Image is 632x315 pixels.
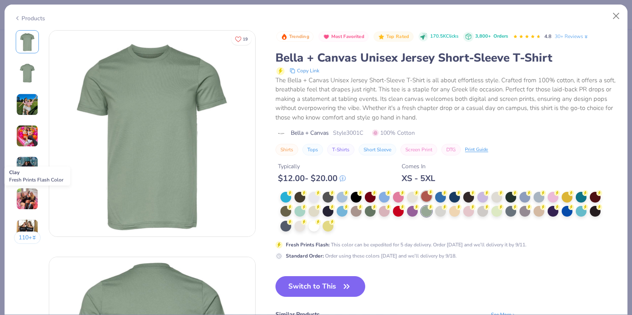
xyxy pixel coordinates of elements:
[441,144,461,155] button: DTG
[465,146,488,153] div: Print Guide
[16,93,38,116] img: User generated content
[14,231,41,244] button: 110+
[286,241,330,248] strong: Fresh Prints Flash :
[475,33,508,40] div: 3,800+
[16,219,38,241] img: User generated content
[608,8,624,24] button: Close
[281,33,287,40] img: Trending sort
[372,129,415,137] span: 100% Cotton
[323,33,330,40] img: Most Favorited sort
[17,63,37,83] img: Back
[430,33,458,40] span: 170.5K Clicks
[278,162,346,171] div: Typically
[378,33,385,40] img: Top Rated sort
[286,253,324,259] strong: Standard Order :
[16,156,38,179] img: User generated content
[287,66,322,76] button: copy to clipboard
[327,144,354,155] button: T-Shirts
[16,188,38,210] img: User generated content
[302,144,323,155] button: Tops
[276,31,314,42] button: Badge Button
[333,129,363,137] span: Style 3001C
[359,144,396,155] button: Short Sleeve
[16,125,38,147] img: User generated content
[286,241,527,248] div: This color can be expedited for 5 day delivery. Order [DATE] and we’ll delivery it by 9/11.
[373,31,413,42] button: Badge Button
[318,31,369,42] button: Badge Button
[49,31,255,236] img: Front
[555,33,589,40] a: 30+ Reviews
[275,76,618,122] div: The Bella + Canvas Unisex Jersey Short-Sleeve T-Shirt is all about effortless style. Crafted from...
[400,144,437,155] button: Screen Print
[402,162,435,171] div: Comes In
[544,33,551,40] span: 4.8
[513,30,541,43] div: 4.8 Stars
[286,252,457,260] div: Order using these colors [DATE] and we’ll delivery by 9/18.
[275,276,365,297] button: Switch to This
[243,37,248,41] span: 19
[331,34,364,39] span: Most Favorited
[17,32,37,52] img: Front
[493,33,508,39] span: Orders
[9,177,63,183] span: Fresh Prints Flash Color
[402,173,435,184] div: XS - 5XL
[386,34,409,39] span: Top Rated
[14,14,45,23] div: Products
[275,130,287,137] img: brand logo
[278,173,346,184] div: $ 12.00 - $ 20.00
[289,34,309,39] span: Trending
[231,33,251,45] button: Like
[275,144,298,155] button: Shirts
[5,167,70,186] div: Clay
[275,50,618,66] div: Bella + Canvas Unisex Jersey Short-Sleeve T-Shirt
[291,129,329,137] span: Bella + Canvas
